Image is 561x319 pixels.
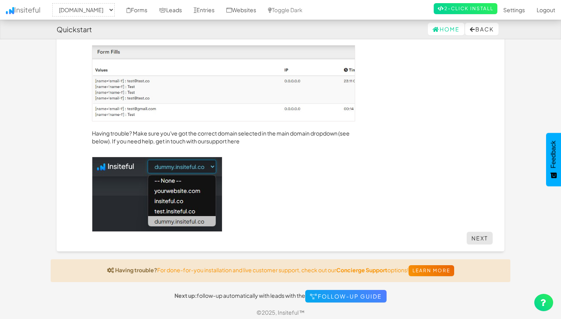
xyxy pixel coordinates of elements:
span: Feedback [550,141,557,168]
a: Home [428,23,464,35]
span: follow-up automatically with leads with the [174,292,387,299]
img: form-fills.jpg [92,45,355,121]
a: 2-Click Install [434,3,497,14]
img: icon.png [6,7,14,14]
p: Having trouble? Make sure you've got the correct domain selected in the main domain dropdown (see... [92,129,355,145]
button: Back [465,23,499,35]
h4: Quickstart [57,26,92,33]
strong: Next up: [174,292,197,299]
div: For done-for-you installation and live customer support, check out our options! [51,259,510,282]
a: support here [206,137,240,145]
a: Follow-Up Guide [305,290,387,302]
img: domain-dropdown.jpg [92,157,222,232]
strong: Having trouble? [115,266,157,273]
button: Feedback - Show survey [546,133,561,186]
a: Concierge Support [336,266,387,273]
a: Learn more [409,265,454,276]
a: Next [467,232,493,244]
